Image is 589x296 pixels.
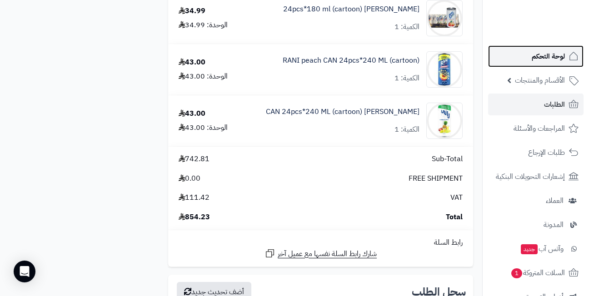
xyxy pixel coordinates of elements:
[544,98,565,111] span: الطلبات
[179,6,205,16] div: 34.99
[427,103,462,139] img: 1748079402-71qRSg1-gVL._AC_SL1500-90x90.jpg
[514,122,565,135] span: المراجعات والأسئلة
[172,237,469,248] div: رابط السلة
[283,4,419,15] a: [PERSON_NAME] 24pcs*180 ml (cartoon)
[179,212,210,222] span: 854.23
[179,109,205,119] div: 43.00
[265,248,377,259] a: شارك رابط السلة نفسها مع عميل آخر
[544,218,564,231] span: المدونة
[520,242,564,255] span: وآتس آب
[394,73,419,84] div: الكمية: 1
[488,238,584,260] a: وآتس آبجديد
[432,154,463,164] span: Sub-Total
[14,261,35,282] div: Open Intercom Messenger
[488,142,584,163] a: طلبات الإرجاع
[488,262,584,284] a: السلات المتروكة1
[283,55,419,66] a: RANI peach CAN 24pcs*240 ML (cartoon)
[488,94,584,115] a: الطلبات
[179,154,210,164] span: 742.81
[179,192,210,203] span: 111.42
[446,212,463,222] span: Total
[488,118,584,139] a: المراجعات والأسئلة
[496,170,565,183] span: إشعارات التحويلات البنكية
[179,57,205,68] div: 43.00
[521,244,538,254] span: جديد
[528,146,565,159] span: طلبات الإرجاع
[278,249,377,259] span: شارك رابط السلة نفسها مع عميل آخر
[394,124,419,135] div: الكمية: 1
[546,194,564,207] span: العملاء
[532,50,565,63] span: لوحة التحكم
[515,74,565,87] span: الأقسام والمنتجات
[511,268,523,279] span: 1
[179,173,200,184] span: 0.00
[488,45,584,67] a: لوحة التحكم
[394,22,419,32] div: الكمية: 1
[488,190,584,212] a: العملاء
[510,266,565,279] span: السلات المتروكة
[450,192,463,203] span: VAT
[409,173,463,184] span: FREE SHIPMENT
[179,123,228,133] div: الوحدة: 43.00
[179,20,228,30] div: الوحدة: 34.99
[488,166,584,187] a: إشعارات التحويلات البنكية
[527,15,580,35] img: logo-2.png
[427,51,462,88] img: 1748079250-71dCJcNq28L._AC_SL1500-90x90.jpg
[179,71,228,82] div: الوحدة: 43.00
[266,107,419,117] a: [PERSON_NAME] CAN 24pcs*240 ML (cartoon)
[488,214,584,236] a: المدونة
